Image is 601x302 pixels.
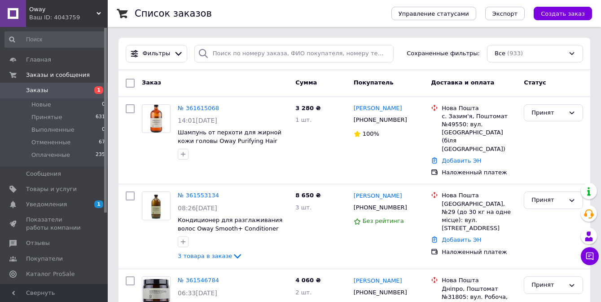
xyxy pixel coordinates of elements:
[26,71,90,79] span: Заказы и сообщения
[354,104,402,113] a: [PERSON_NAME]
[26,255,63,263] span: Покупатели
[442,200,517,233] div: [GEOGRAPHIC_DATA], №29 (до 30 кг на одне місце): вул. [STREET_ADDRESS]
[26,239,50,247] span: Отзывы
[295,105,320,111] span: 3 280 ₴
[363,130,379,137] span: 100%
[31,151,70,159] span: Оплаченные
[442,236,481,243] a: Добавить ЭН
[135,8,212,19] h1: Список заказов
[150,105,162,133] img: Фото товару
[442,191,517,200] div: Нова Пошта
[295,192,320,199] span: 8 650 ₴
[442,248,517,256] div: Наложенный платеж
[178,253,243,259] a: 3 товара в заказе
[442,276,517,284] div: Нова Пошта
[26,86,48,94] span: Заказы
[354,192,402,200] a: [PERSON_NAME]
[531,108,565,118] div: Принят
[26,216,83,232] span: Показатели работы компании
[31,126,75,134] span: Выполненные
[525,10,592,17] a: Создать заказ
[142,193,170,219] img: Фото товару
[29,5,97,13] span: Oway
[142,191,171,220] a: Фото товару
[178,105,219,111] a: № 361615068
[143,49,171,58] span: Фильтры
[178,217,282,240] a: Кондиционер для разглаживания волос Oway Smooth+ Conditioner 950 мл.
[295,289,311,296] span: 2 шт.
[26,185,77,193] span: Товары и услуги
[99,138,105,147] span: 67
[94,86,103,94] span: 1
[442,157,481,164] a: Добавить ЭН
[363,218,404,224] span: Без рейтинга
[142,79,161,86] span: Заказ
[391,7,476,20] button: Управление статусами
[102,126,105,134] span: 0
[26,56,51,64] span: Главная
[178,192,219,199] a: № 361553134
[178,117,217,124] span: 14:01[DATE]
[295,79,317,86] span: Сумма
[295,116,311,123] span: 1 шт.
[26,200,67,209] span: Уведомления
[31,113,62,121] span: Принятые
[29,13,108,22] div: Ваш ID: 4043759
[352,287,409,298] div: [PHONE_NUMBER]
[94,200,103,208] span: 1
[531,280,565,290] div: Принят
[524,79,546,86] span: Статус
[96,113,105,121] span: 631
[399,10,469,17] span: Управление статусами
[495,49,505,58] span: Все
[102,101,105,109] span: 0
[178,289,217,297] span: 06:33[DATE]
[26,270,75,278] span: Каталог ProSale
[295,204,311,211] span: 3 шт.
[442,104,517,112] div: Нова Пошта
[442,169,517,177] div: Наложенный платеж
[295,277,320,284] span: 4 060 ₴
[581,247,599,265] button: Чат с покупателем
[354,277,402,285] a: [PERSON_NAME]
[178,277,219,284] a: № 361546784
[4,31,106,48] input: Поиск
[531,195,565,205] div: Принят
[534,7,592,20] button: Создать заказ
[142,104,171,133] a: Фото товару
[485,7,525,20] button: Экспорт
[26,170,61,178] span: Сообщения
[31,101,51,109] span: Новые
[31,138,70,147] span: Отмененные
[352,114,409,126] div: [PHONE_NUMBER]
[407,49,480,58] span: Сохраненные фильтры:
[178,129,281,152] a: Шампунь от перхоти для жирной кожи головы Oway Purifying Hair Bath Oily Scalps 950 мл.
[541,10,585,17] span: Создать заказ
[431,79,494,86] span: Доставка и оплата
[442,112,517,153] div: с. Зазим'я, Поштомат №49550: вул. [GEOGRAPHIC_DATA] (біля [GEOGRAPHIC_DATA])
[96,151,105,159] span: 235
[178,204,217,212] span: 08:26[DATE]
[507,50,523,57] span: (933)
[354,79,394,86] span: Покупатель
[352,202,409,213] div: [PHONE_NUMBER]
[194,45,394,62] input: Поиск по номеру заказа, ФИО покупателя, номеру телефона, Email, номеру накладной
[178,253,232,259] span: 3 товара в заказе
[492,10,518,17] span: Экспорт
